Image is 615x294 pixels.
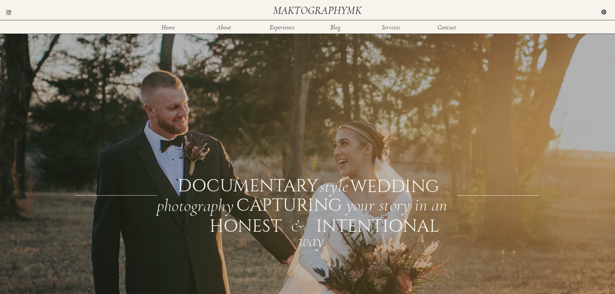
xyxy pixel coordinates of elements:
div: honest [210,218,256,232]
a: Blog [325,24,346,30]
div: WEDDING [350,178,438,192]
a: About [214,24,235,30]
a: Services [381,24,402,30]
a: Home [158,24,179,30]
div: photography [157,197,235,212]
div: documentary [178,177,316,192]
div: way [298,232,330,247]
div: your story in an [346,197,456,211]
a: maktographymk [273,5,364,16]
div: intentional [316,218,363,232]
div: CAPTURING [236,197,312,211]
div: style [320,178,348,192]
a: Experience [269,24,295,30]
a: Contact [436,24,457,30]
div: & [291,218,310,232]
